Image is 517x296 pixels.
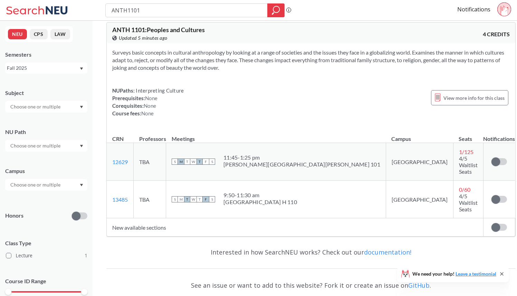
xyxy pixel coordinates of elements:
[106,275,516,295] div: See an issue or want to add to this website? Fork it or create an issue on .
[6,251,87,260] label: Lecture
[134,128,166,143] th: Professors
[386,143,453,181] td: [GEOGRAPHIC_DATA]
[209,159,215,165] span: S
[483,128,515,143] th: Notifications
[223,192,297,199] div: 9:50 - 11:30 am
[197,159,203,165] span: T
[145,95,157,101] span: None
[272,6,280,15] svg: magnifying glass
[7,142,65,150] input: Choose one or multiple
[80,106,83,108] svg: Dropdown arrow
[197,196,203,202] span: T
[50,29,70,39] button: LAW
[8,29,27,39] button: NEU
[5,179,87,191] div: Dropdown arrow
[457,6,490,13] a: Notifications
[135,87,184,94] span: Interpreting Culture
[134,181,166,218] td: TBA
[456,271,496,277] a: Leave a testimonial
[184,196,190,202] span: T
[178,196,184,202] span: M
[453,128,483,143] th: Seats
[364,248,411,256] a: documentation!
[7,181,65,189] input: Choose one or multiple
[459,186,470,193] span: 0 / 60
[459,193,478,212] span: 4/5 Waitlist Seats
[203,196,209,202] span: F
[172,159,178,165] span: S
[223,154,380,161] div: 11:45 - 1:25 pm
[141,110,154,116] span: None
[111,4,262,16] input: Class, professor, course number, "phrase"
[119,34,167,42] span: Updated 5 minutes ago
[386,181,453,218] td: [GEOGRAPHIC_DATA]
[184,159,190,165] span: T
[112,135,124,143] div: CRN
[144,103,156,109] span: None
[5,89,87,97] div: Subject
[223,161,380,168] div: [PERSON_NAME][GEOGRAPHIC_DATA][PERSON_NAME] 101
[5,128,87,136] div: NU Path
[459,149,473,155] span: 1 / 125
[7,64,79,72] div: Fall 2025
[267,3,285,17] div: magnifying glass
[223,199,297,206] div: [GEOGRAPHIC_DATA] H 110
[5,140,87,152] div: Dropdown arrow
[112,87,184,117] div: NUPaths: Prerequisites: Corequisites: Course fees:
[190,159,197,165] span: W
[7,103,65,111] input: Choose one or multiple
[80,67,83,70] svg: Dropdown arrow
[5,101,87,113] div: Dropdown arrow
[112,49,510,71] section: Surveys basic concepts in cultural anthropology by looking at a range of societies and the issues...
[443,94,505,102] span: View more info for this class
[178,159,184,165] span: M
[5,51,87,58] div: Semesters
[5,239,87,247] span: Class Type
[209,196,215,202] span: S
[190,196,197,202] span: W
[107,218,483,237] td: New available sections
[5,63,87,74] div: Fall 2025Dropdown arrow
[483,30,510,38] span: 4 CREDITS
[134,143,166,181] td: TBA
[5,277,87,285] p: Course ID Range
[412,271,496,276] span: We need your help!
[5,212,23,220] p: Honors
[166,128,386,143] th: Meetings
[80,145,83,147] svg: Dropdown arrow
[5,167,87,175] div: Campus
[408,281,430,289] a: GitHub
[203,159,209,165] span: F
[112,159,128,165] a: 12629
[85,252,87,259] span: 1
[459,155,478,175] span: 4/5 Waitlist Seats
[106,242,516,262] div: Interested in how SearchNEU works? Check out our
[112,196,128,203] a: 13485
[80,184,83,187] svg: Dropdown arrow
[112,26,205,34] span: ANTH 1101 : Peoples and Cultures
[386,128,453,143] th: Campus
[30,29,48,39] button: CPS
[172,196,178,202] span: S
